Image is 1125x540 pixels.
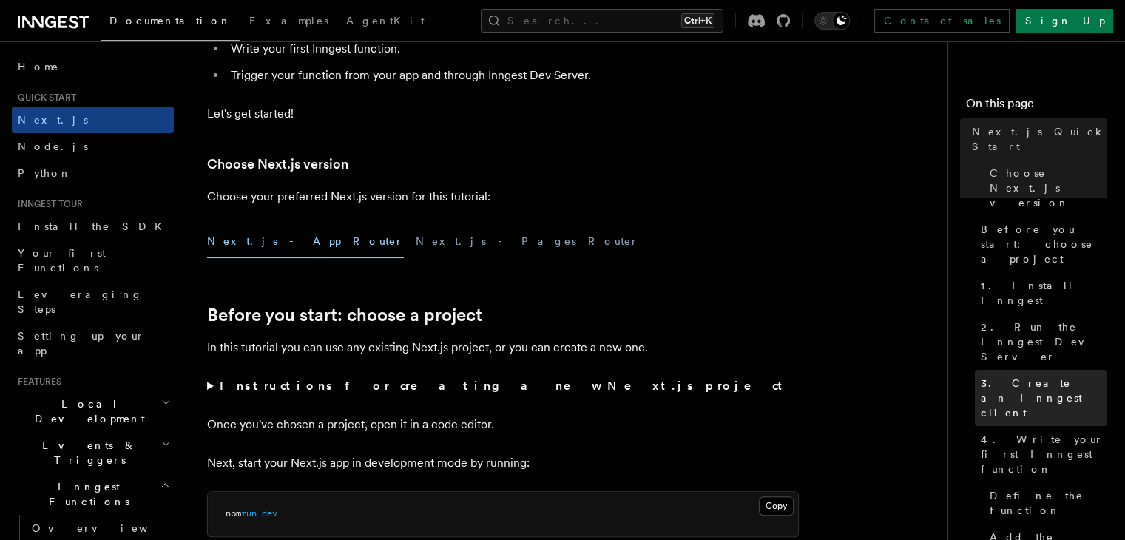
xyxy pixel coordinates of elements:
a: 3. Create an Inngest client [975,370,1107,426]
span: dev [262,508,277,519]
h4: On this page [966,95,1107,118]
a: Next.js Quick Start [966,118,1107,160]
a: Python [12,160,174,186]
button: Next.js - App Router [207,225,404,258]
span: 4. Write your first Inngest function [981,432,1107,476]
a: Your first Functions [12,240,174,281]
li: Write your first Inngest function. [226,38,799,59]
span: Local Development [12,396,161,426]
span: Install the SDK [18,220,171,232]
a: Contact sales [874,9,1010,33]
button: Toggle dark mode [814,12,850,30]
span: Choose Next.js version [990,166,1107,210]
a: Examples [240,4,337,40]
p: Once you've chosen a project, open it in a code editor. [207,414,799,435]
span: Setting up your app [18,330,145,357]
span: Home [18,59,59,74]
button: Search...Ctrl+K [481,9,723,33]
a: Documentation [101,4,240,41]
span: Leveraging Steps [18,288,143,315]
p: Choose your preferred Next.js version for this tutorial: [207,186,799,207]
a: 2. Run the Inngest Dev Server [975,314,1107,370]
span: 2. Run the Inngest Dev Server [981,320,1107,364]
span: Inngest tour [12,198,83,210]
span: Your first Functions [18,247,106,274]
span: Overview [32,522,184,534]
span: 1. Install Inngest [981,278,1107,308]
kbd: Ctrl+K [681,13,714,28]
a: 4. Write your first Inngest function [975,426,1107,482]
span: run [241,508,257,519]
span: Features [12,376,61,388]
span: AgentKit [346,15,425,27]
span: Define the function [990,488,1107,518]
button: Events & Triggers [12,432,174,473]
span: Documentation [109,15,232,27]
span: 3. Create an Inngest client [981,376,1107,420]
span: Python [18,167,72,179]
a: Define the function [984,482,1107,524]
a: Setting up your app [12,323,174,364]
span: Inngest Functions [12,479,160,509]
a: 1. Install Inngest [975,272,1107,314]
a: Sign Up [1016,9,1113,33]
span: Before you start: choose a project [981,222,1107,266]
a: Install the SDK [12,213,174,240]
summary: Instructions for creating a new Next.js project [207,376,799,396]
li: Trigger your function from your app and through Inngest Dev Server. [226,65,799,86]
span: Node.js [18,141,88,152]
a: Next.js [12,107,174,133]
button: Local Development [12,391,174,432]
span: Quick start [12,92,76,104]
a: Node.js [12,133,174,160]
a: Home [12,53,174,80]
span: Examples [249,15,328,27]
button: Next.js - Pages Router [416,225,639,258]
p: Let's get started! [207,104,799,124]
a: AgentKit [337,4,433,40]
span: Events & Triggers [12,438,161,468]
strong: Instructions for creating a new Next.js project [220,379,788,393]
p: In this tutorial you can use any existing Next.js project, or you can create a new one. [207,337,799,358]
button: Inngest Functions [12,473,174,515]
span: Next.js Quick Start [972,124,1107,154]
a: Before you start: choose a project [975,216,1107,272]
span: npm [226,508,241,519]
a: Choose Next.js version [207,154,348,175]
span: Next.js [18,114,88,126]
a: Before you start: choose a project [207,305,482,325]
p: Next, start your Next.js app in development mode by running: [207,453,799,473]
a: Leveraging Steps [12,281,174,323]
a: Choose Next.js version [984,160,1107,216]
button: Copy [759,496,794,516]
